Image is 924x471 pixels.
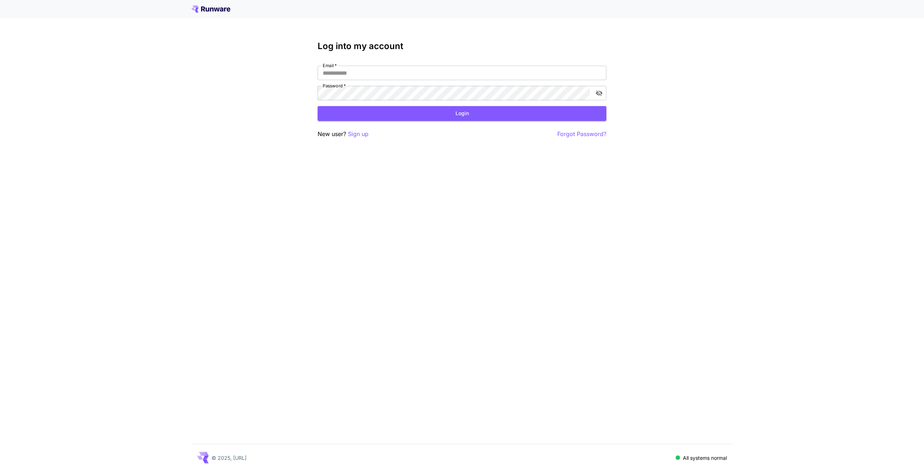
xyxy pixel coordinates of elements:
button: Login [318,106,606,121]
h3: Log into my account [318,41,606,51]
p: All systems normal [683,454,727,462]
p: © 2025, [URL] [212,454,247,462]
button: toggle password visibility [593,87,606,100]
label: Password [323,83,346,89]
button: Forgot Password? [557,130,606,139]
button: Sign up [348,130,369,139]
label: Email [323,62,337,69]
p: New user? [318,130,369,139]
